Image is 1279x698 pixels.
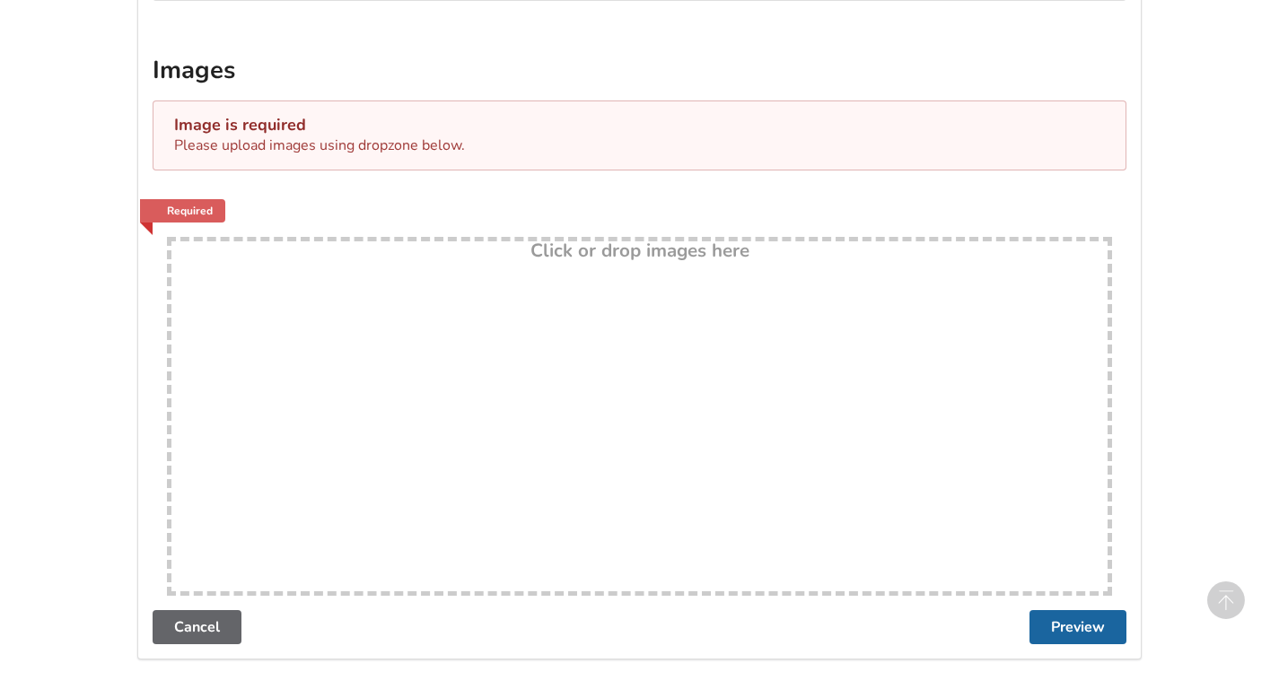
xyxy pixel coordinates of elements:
[153,610,241,644] a: Cancel
[140,199,226,222] a: Required
[1029,610,1126,644] button: Preview
[174,115,1105,135] div: Image is required
[530,239,749,262] h3: Click or drop images here
[174,135,1105,156] div: Please upload images using dropzone below.
[153,55,1126,86] h2: Images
